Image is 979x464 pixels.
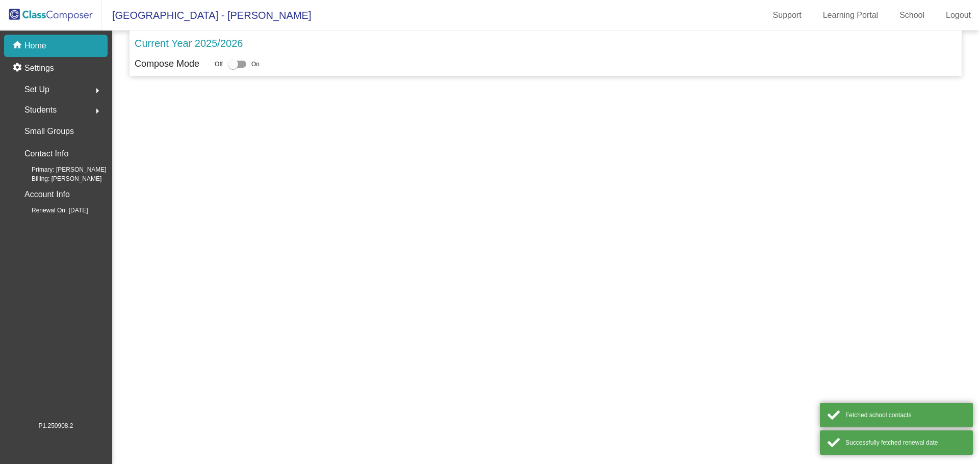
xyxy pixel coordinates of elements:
[15,165,107,174] span: Primary: [PERSON_NAME]
[251,60,260,69] span: On
[24,147,68,161] p: Contact Info
[24,124,74,139] p: Small Groups
[845,438,965,447] div: Successfully fetched renewal date
[91,105,104,117] mat-icon: arrow_right
[815,7,887,23] a: Learning Portal
[24,103,57,117] span: Students
[24,187,70,202] p: Account Info
[91,85,104,97] mat-icon: arrow_right
[102,7,311,23] span: [GEOGRAPHIC_DATA] - [PERSON_NAME]
[15,174,101,183] span: Billing: [PERSON_NAME]
[765,7,810,23] a: Support
[845,411,965,420] div: Fetched school contacts
[135,57,199,71] p: Compose Mode
[15,206,88,215] span: Renewal On: [DATE]
[938,7,979,23] a: Logout
[24,62,54,74] p: Settings
[12,62,24,74] mat-icon: settings
[135,36,243,51] p: Current Year 2025/2026
[24,40,46,52] p: Home
[891,7,933,23] a: School
[12,40,24,52] mat-icon: home
[215,60,223,69] span: Off
[24,83,49,97] span: Set Up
